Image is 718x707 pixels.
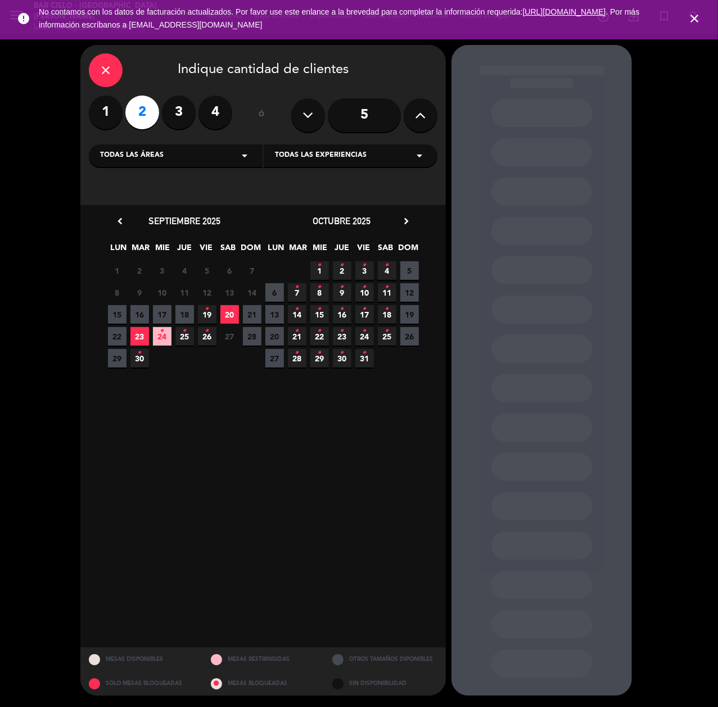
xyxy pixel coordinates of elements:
[175,327,194,346] span: 25
[333,305,351,324] span: 16
[220,261,239,280] span: 6
[355,261,374,280] span: 3
[378,327,396,346] span: 25
[385,256,389,274] i: •
[340,278,344,296] i: •
[318,322,322,340] i: •
[160,322,164,340] i: •
[413,149,426,162] i: arrow_drop_down
[108,261,127,280] span: 1
[17,12,30,25] i: error
[288,327,306,346] span: 21
[153,261,171,280] span: 3
[80,672,202,696] div: SOLO MESAS BLOQUEADAS
[241,241,260,260] span: DOM
[220,283,239,302] span: 13
[175,283,194,302] span: 11
[219,241,238,260] span: SAB
[523,7,606,16] a: [URL][DOMAIN_NAME]
[130,327,149,346] span: 23
[400,261,419,280] span: 5
[80,647,202,672] div: MESAS DISPONIBLES
[318,256,322,274] i: •
[130,283,149,302] span: 9
[378,305,396,324] span: 18
[205,322,209,340] i: •
[265,305,284,324] span: 13
[39,7,639,29] a: . Por más información escríbanos a [EMAIL_ADDRESS][DOMAIN_NAME]
[310,305,329,324] span: 15
[324,647,446,672] div: OTROS TAMAÑOS DIPONIBLES
[265,349,284,368] span: 27
[310,283,329,302] span: 8
[363,256,367,274] i: •
[355,241,373,260] span: VIE
[175,305,194,324] span: 18
[153,241,172,260] span: MIE
[333,283,351,302] span: 9
[289,241,308,260] span: MAR
[220,305,239,324] span: 20
[183,322,187,340] i: •
[355,305,374,324] span: 17
[313,215,371,226] span: octubre 2025
[197,241,216,260] span: VIE
[377,241,395,260] span: SAB
[324,672,446,696] div: SIN DISPONIBILIDAD
[333,349,351,368] span: 30
[89,53,437,87] div: Indique cantidad de clientes
[99,64,112,77] i: close
[355,349,374,368] span: 31
[243,96,280,135] div: ó
[363,322,367,340] i: •
[108,283,127,302] span: 8
[340,300,344,318] i: •
[130,305,149,324] span: 16
[265,327,284,346] span: 20
[363,300,367,318] i: •
[108,305,127,324] span: 15
[295,322,299,340] i: •
[288,283,306,302] span: 7
[688,12,701,25] i: close
[175,261,194,280] span: 4
[340,256,344,274] i: •
[318,300,322,318] i: •
[310,261,329,280] span: 1
[243,283,261,302] span: 14
[153,305,171,324] span: 17
[363,278,367,296] i: •
[400,327,419,346] span: 26
[355,327,374,346] span: 24
[198,261,216,280] span: 5
[110,241,128,260] span: LUN
[130,349,149,368] span: 30
[318,344,322,362] i: •
[378,261,396,280] span: 4
[333,327,351,346] span: 23
[238,149,251,162] i: arrow_drop_down
[288,349,306,368] span: 28
[130,261,149,280] span: 2
[114,215,126,227] i: chevron_left
[175,241,194,260] span: JUE
[162,96,196,129] label: 3
[295,278,299,296] i: •
[100,150,164,161] span: Todas las áreas
[138,344,142,362] i: •
[310,327,329,346] span: 22
[333,261,351,280] span: 2
[108,327,127,346] span: 22
[39,7,639,29] span: No contamos con los datos de facturación actualizados. Por favor use este enlance a la brevedad p...
[125,96,159,129] label: 2
[400,215,412,227] i: chevron_right
[400,283,419,302] span: 12
[355,283,374,302] span: 10
[108,349,127,368] span: 29
[265,283,284,302] span: 6
[243,261,261,280] span: 7
[311,241,329,260] span: MIE
[198,327,216,346] span: 26
[333,241,351,260] span: JUE
[275,150,367,161] span: Todas las experiencias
